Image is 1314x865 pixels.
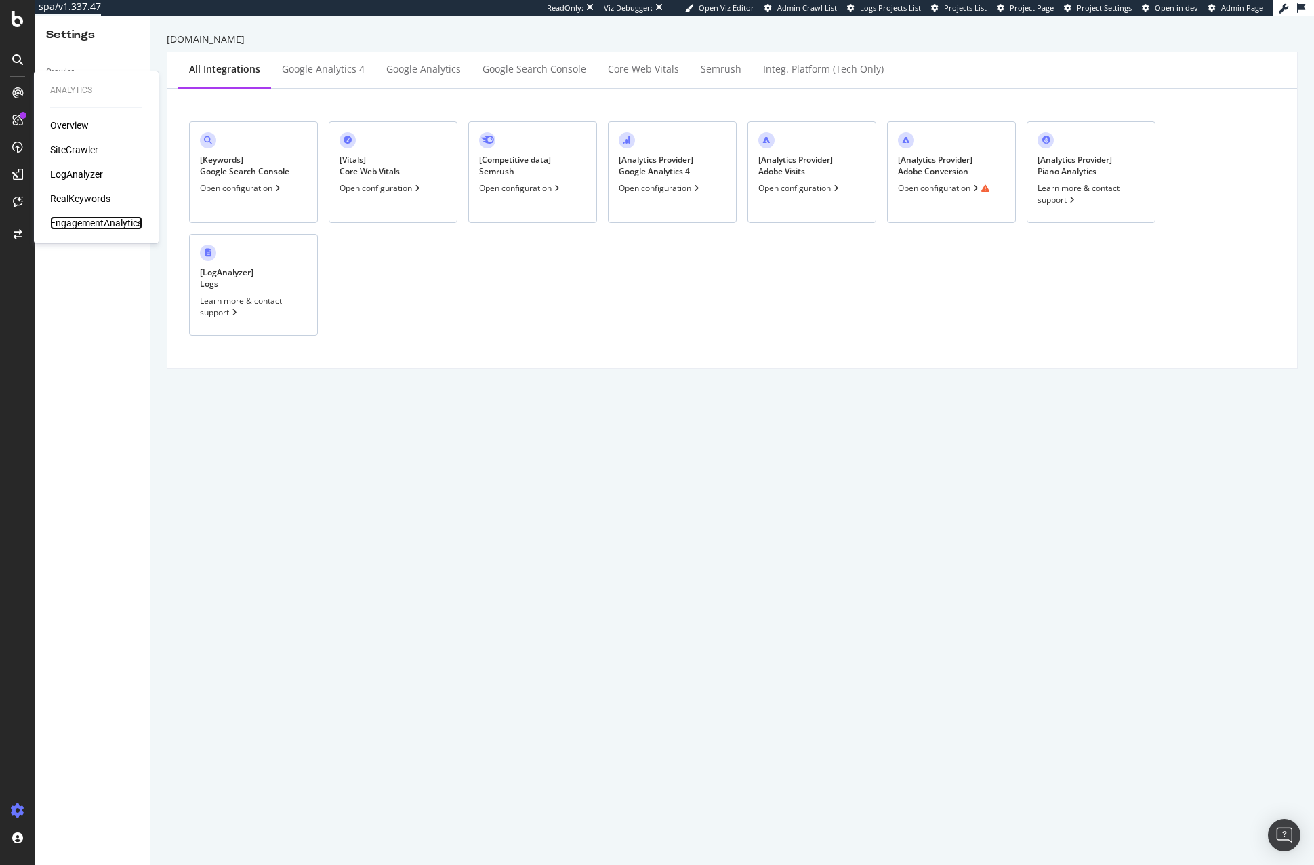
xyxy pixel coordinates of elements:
[200,182,283,194] div: Open configuration
[1268,819,1300,851] div: Open Intercom Messenger
[46,65,74,79] div: Crawler
[340,154,400,177] div: [ Vitals ] Core Web Vitals
[619,182,702,194] div: Open configuration
[608,62,679,76] div: Core Web Vitals
[200,266,253,289] div: [ LogAnalyzer ] Logs
[1142,3,1198,14] a: Open in dev
[479,154,551,177] div: [ Competitive data ] Semrush
[50,119,89,132] a: Overview
[1010,3,1054,13] span: Project Page
[50,85,142,96] div: Analytics
[898,154,972,177] div: [ Analytics Provider ] Adobe Conversion
[386,62,461,76] div: Google Analytics
[1221,3,1263,13] span: Admin Page
[547,3,583,14] div: ReadOnly:
[777,3,837,13] span: Admin Crawl List
[1038,182,1145,205] div: Learn more & contact support
[931,3,987,14] a: Projects List
[685,3,754,14] a: Open Viz Editor
[200,154,289,177] div: [ Keywords ] Google Search Console
[340,182,423,194] div: Open configuration
[50,216,142,230] a: EngagementAnalytics
[764,3,837,14] a: Admin Crawl List
[847,3,921,14] a: Logs Projects List
[46,65,140,79] a: Crawler
[167,33,1298,46] div: [DOMAIN_NAME]
[619,154,693,177] div: [ Analytics Provider ] Google Analytics 4
[997,3,1054,14] a: Project Page
[46,27,139,43] div: Settings
[758,154,833,177] div: [ Analytics Provider ] Adobe Visits
[483,62,586,76] div: Google Search Console
[50,167,103,181] a: LogAnalyzer
[1038,154,1112,177] div: [ Analytics Provider ] Piano Analytics
[701,62,741,76] div: Semrush
[1077,3,1132,13] span: Project Settings
[699,3,754,13] span: Open Viz Editor
[282,62,365,76] div: Google Analytics 4
[898,182,989,194] div: Open configuration
[1208,3,1263,14] a: Admin Page
[50,192,110,205] a: RealKeywords
[1155,3,1198,13] span: Open in dev
[189,62,260,76] div: All integrations
[50,143,98,157] a: SiteCrawler
[479,182,562,194] div: Open configuration
[860,3,921,13] span: Logs Projects List
[604,3,653,14] div: Viz Debugger:
[944,3,987,13] span: Projects List
[763,62,884,76] div: Integ. Platform (tech only)
[1064,3,1132,14] a: Project Settings
[758,182,842,194] div: Open configuration
[200,295,307,318] div: Learn more & contact support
